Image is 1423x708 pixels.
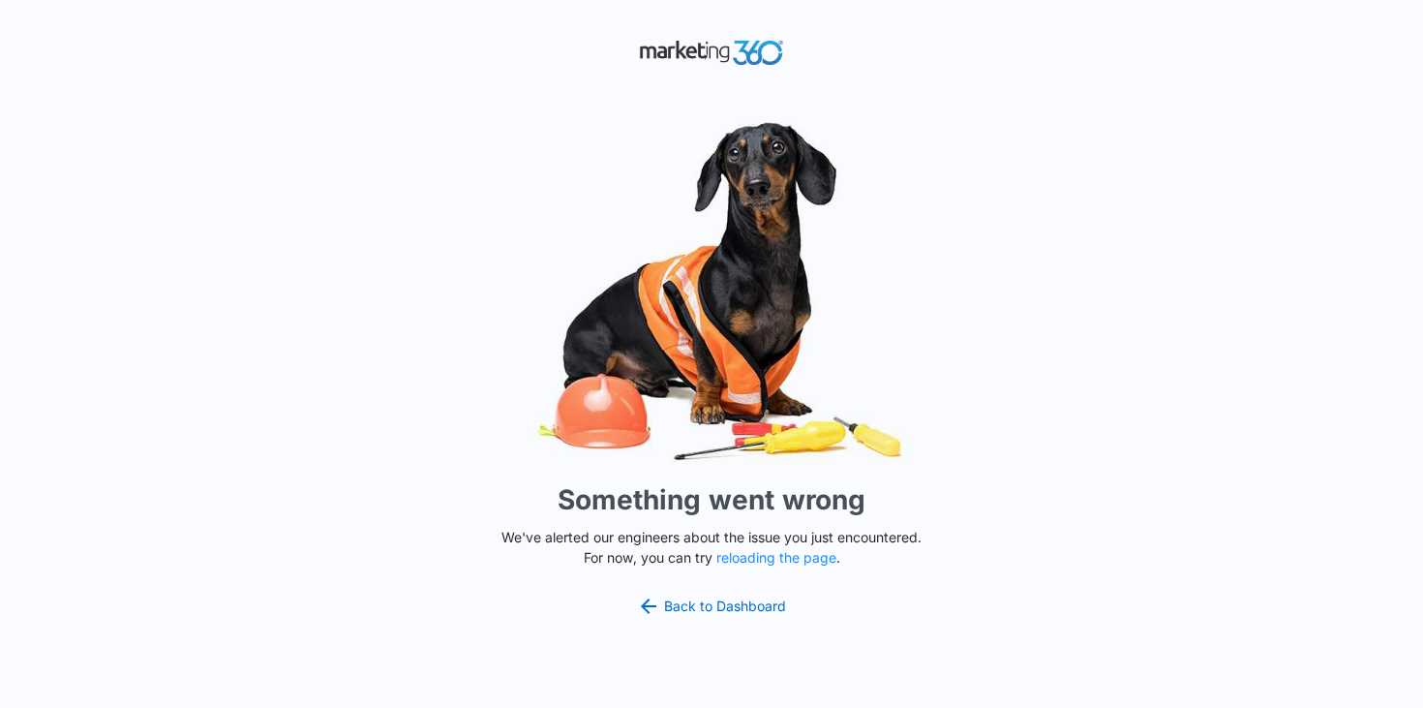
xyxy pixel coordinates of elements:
a: Back to Dashboard [637,595,786,618]
h1: Something went wrong [558,479,865,520]
p: We've alerted our engineers about the issue you just encountered. For now, you can try . [494,527,929,568]
button: reloading the page [716,550,836,566]
img: Marketing 360 Logo [639,36,784,70]
img: Sad Dog [421,110,1002,472]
